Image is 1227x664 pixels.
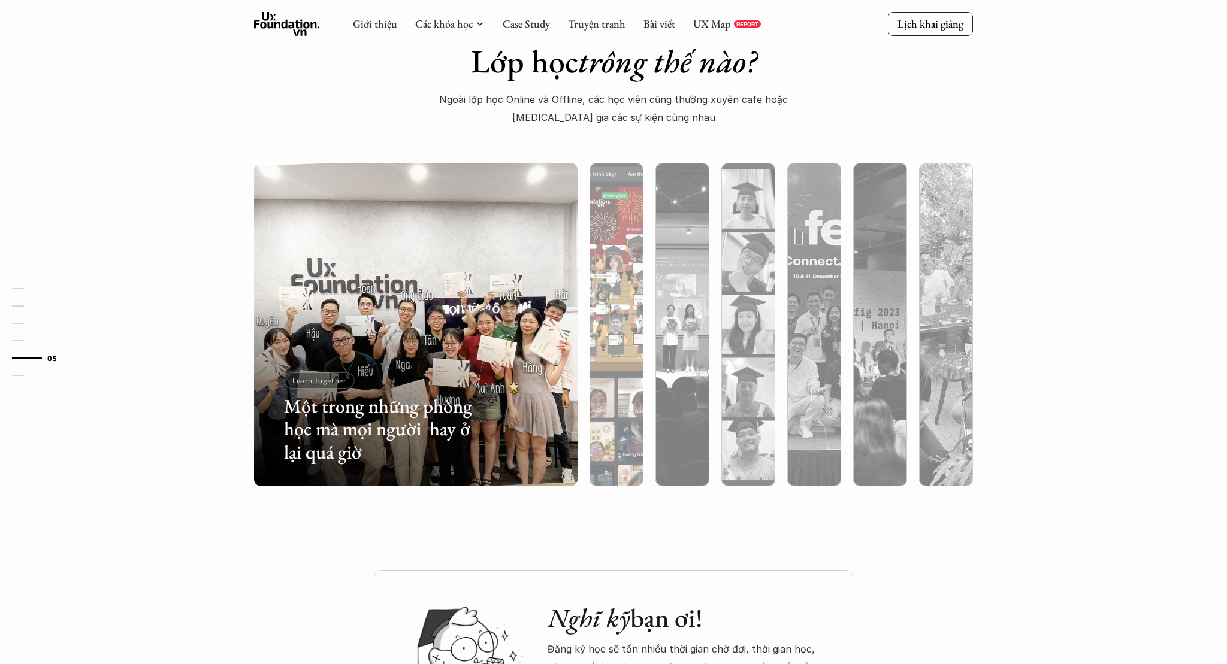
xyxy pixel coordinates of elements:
[503,17,550,31] a: Case Study
[12,351,69,365] a: 05
[284,395,477,463] h3: Một trong những phòng học mà mọi người hay ở lại quá giờ
[47,354,57,362] strong: 05
[548,601,630,635] em: Nghĩ kỹ
[548,602,829,634] h2: bạn ơi!
[292,376,346,384] p: Learn together
[415,17,473,31] a: Các khóa học
[734,20,761,28] a: REPORT
[568,17,625,31] a: Truyện tranh
[736,20,758,28] p: REPORT
[431,90,796,127] p: Ngoài lớp học Online và Offline, các học viên cũng thường xuyên cafe hoặc [MEDICAL_DATA] gia các ...
[643,17,675,31] a: Bài viết
[578,40,757,82] em: trông thế nào?
[693,17,731,31] a: UX Map
[897,17,963,31] p: Lịch khai giảng
[888,12,973,35] a: Lịch khai giảng
[404,42,823,81] h1: Lớp học
[353,17,397,31] a: Giới thiệu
